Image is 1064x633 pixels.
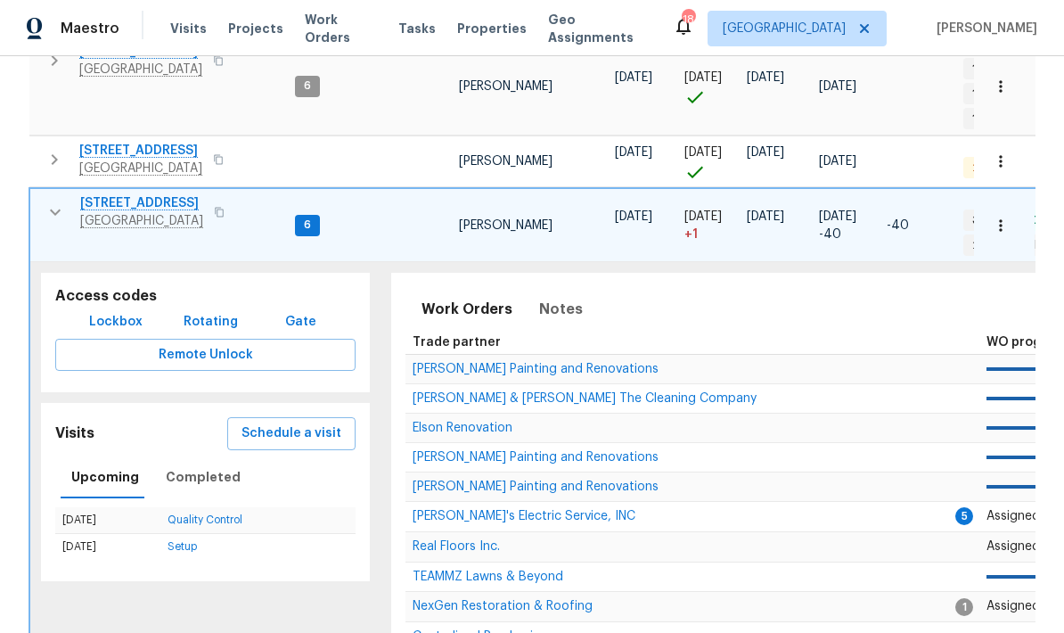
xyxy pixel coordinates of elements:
a: [PERSON_NAME] & [PERSON_NAME] The Cleaning Company [413,393,757,404]
span: Elson Renovation [413,422,512,434]
span: 3 WIP [965,213,1008,228]
span: [DATE] [615,71,652,84]
span: Completed [166,466,241,489]
span: 1 WIP [965,62,1005,77]
span: 1 Accepted [965,111,1040,127]
span: 6 [297,218,318,233]
span: [DATE] [747,146,784,159]
span: 2 QC [965,160,1006,176]
td: [DATE] [55,507,160,534]
span: + 1 [684,226,698,243]
span: [DATE] [684,71,722,84]
a: [PERSON_NAME]'s Electric Service, INC [413,511,635,522]
span: 2 Accepted [965,238,1043,253]
span: [PERSON_NAME] [459,155,552,168]
span: NexGen Restoration & Roofing [413,600,593,612]
span: Trade partner [413,336,501,349]
span: [DATE] [684,210,722,223]
span: Maestro [61,20,119,37]
h5: Access codes [55,287,356,306]
a: [PERSON_NAME] Painting and Renovations [413,452,659,463]
span: [PERSON_NAME] Painting and Renovations [413,451,659,464]
span: [DATE] [684,146,722,159]
span: [PERSON_NAME]'s Electric Service, INC [413,510,635,522]
span: Upcoming [71,466,139,489]
a: TEAMMZ Lawns & Beyond [413,571,563,582]
h5: Visits [55,424,94,443]
span: Work Orders [422,297,512,322]
span: Geo Assignments [548,11,651,46]
span: Lockbox [89,311,143,333]
span: Remote Unlock [70,344,341,366]
td: Project started 1 days late [677,188,740,261]
span: [DATE] [747,71,784,84]
span: TEAMMZ Lawns & Beyond [413,571,563,583]
span: 1 Sent [965,86,1012,102]
span: Real Floors Inc. [413,540,500,553]
td: Project started on time [677,136,740,187]
span: [GEOGRAPHIC_DATA] [723,20,846,37]
td: [DATE] [55,534,160,561]
button: Lockbox [82,306,150,339]
a: NexGen Restoration & Roofing [413,601,593,612]
span: [PERSON_NAME] & [PERSON_NAME] The Cleaning Company [413,392,757,405]
span: Properties [457,20,527,37]
a: [PERSON_NAME] Painting and Renovations [413,481,659,492]
a: Quality Control [168,514,242,525]
span: Gate [279,311,322,333]
span: Schedule a visit [241,423,341,445]
span: 1 [955,598,973,616]
span: [PERSON_NAME] [459,219,552,232]
span: [DATE] [747,210,784,223]
a: Setup [168,541,197,552]
a: [PERSON_NAME] Painting and Renovations [413,364,659,374]
button: Schedule a visit [227,417,356,450]
td: Scheduled to finish 40 day(s) early [812,188,880,261]
button: Rotating [176,306,245,339]
span: -40 [819,226,841,243]
span: [DATE] [819,210,856,223]
span: Projects [228,20,283,37]
button: Gate [272,306,329,339]
span: [PERSON_NAME] [929,20,1037,37]
a: Real Floors Inc. [413,541,500,552]
span: Notes [539,297,583,322]
span: Tasks [398,22,436,35]
div: 18 [682,11,694,29]
span: [DATE] [819,155,856,168]
span: 6 [297,78,318,94]
td: 40 day(s) earlier than target finish date [880,188,956,261]
td: Project started on time [677,37,740,136]
span: Rotating [184,311,238,333]
span: -40 [887,219,909,232]
span: [PERSON_NAME] Painting and Renovations [413,481,659,493]
span: [PERSON_NAME] Painting and Renovations [413,363,659,375]
span: 5 [955,507,973,525]
span: [DATE] [615,146,652,159]
span: [PERSON_NAME] [459,80,552,93]
span: Work Orders [305,11,377,46]
span: Visits [170,20,207,37]
button: Remote Unlock [55,339,356,372]
a: Elson Renovation [413,423,512,433]
span: [DATE] [819,80,856,93]
span: [DATE] [615,210,652,223]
